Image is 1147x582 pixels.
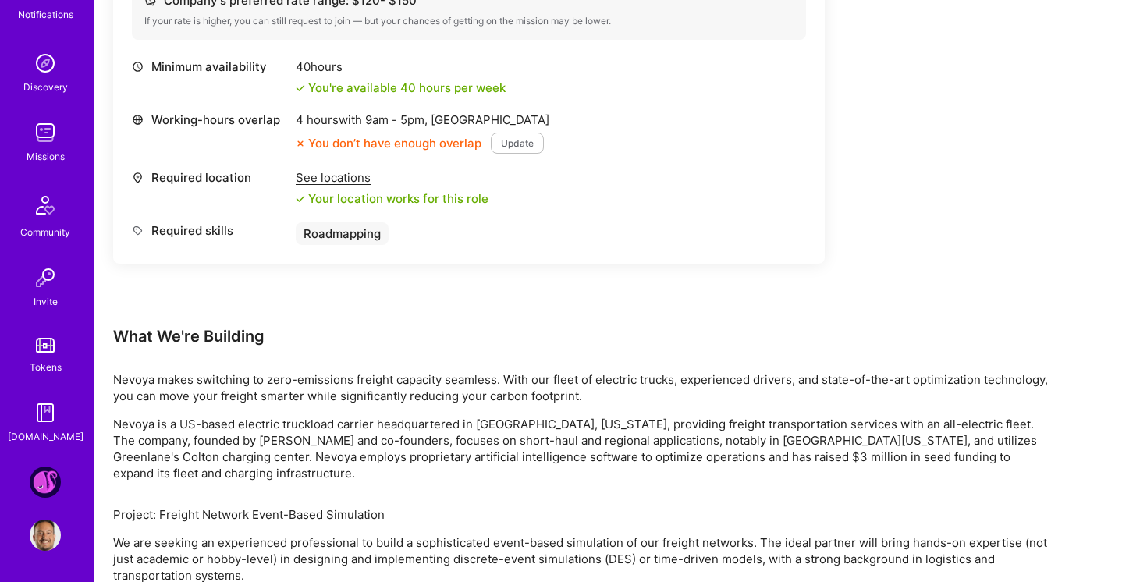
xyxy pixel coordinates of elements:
[362,112,431,127] span: 9am - 5pm ,
[34,293,58,310] div: Invite
[296,222,389,245] div: Roadmapping
[296,112,549,128] div: 4 hours with [GEOGRAPHIC_DATA]
[23,79,68,95] div: Discovery
[132,172,144,183] i: icon Location
[30,520,61,551] img: User Avatar
[144,15,794,27] div: If your rate is higher, you can still request to join — but your chances of getting on the missio...
[30,262,61,293] img: Invite
[113,326,1049,346] div: What We're Building
[296,59,506,75] div: 40 hours
[296,169,488,186] div: See locations
[132,112,288,128] div: Working-hours overlap
[27,148,65,165] div: Missions
[8,428,83,445] div: [DOMAIN_NAME]
[30,397,61,428] img: guide book
[18,6,73,23] div: Notifications
[132,169,288,186] div: Required location
[296,139,305,148] i: icon CloseOrange
[113,371,1049,404] p: Nevoya makes switching to zero-emissions freight capacity seamless. With our fleet of electric tr...
[132,59,288,75] div: Minimum availability
[296,135,481,151] div: You don’t have enough overlap
[491,133,544,154] button: Update
[132,225,144,236] i: icon Tag
[20,224,70,240] div: Community
[30,48,61,79] img: discovery
[26,467,65,498] a: Kraken: Delivery and Migration Agentic Platform
[30,359,62,375] div: Tokens
[113,416,1049,481] p: Nevoya is a US-based electric truckload carrier headquartered in [GEOGRAPHIC_DATA], [US_STATE], p...
[113,506,1049,523] p: Project: Freight Network Event-Based Simulation
[296,80,506,96] div: You're available 40 hours per week
[132,114,144,126] i: icon World
[27,186,64,224] img: Community
[296,190,488,207] div: Your location works for this role
[132,61,144,73] i: icon Clock
[36,338,55,353] img: tokens
[30,467,61,498] img: Kraken: Delivery and Migration Agentic Platform
[296,194,305,204] i: icon Check
[132,222,288,239] div: Required skills
[30,117,61,148] img: teamwork
[296,83,305,93] i: icon Check
[26,520,65,551] a: User Avatar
